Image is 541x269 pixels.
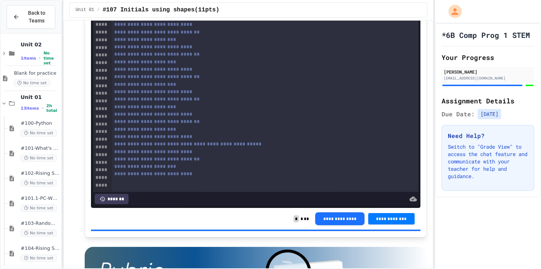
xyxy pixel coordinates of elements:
span: #104-Rising Sun Plus [21,245,60,252]
span: Back to Teams [24,9,49,25]
span: No time set [21,230,57,237]
span: #107 Initials using shapes(11pts) [103,6,219,14]
span: • [42,105,43,111]
span: Unit 02 [21,41,60,48]
p: Switch to "Grade View" to access the chat feature and communicate with your teacher for help and ... [448,143,528,180]
span: 1 items [21,56,36,61]
span: / [97,7,100,13]
span: Unit 01 [75,7,94,13]
span: #103-Random Box [21,220,60,227]
span: No time set [21,130,57,137]
span: #101-What's This ?? [21,145,60,152]
span: Blank for practice [14,70,60,77]
h2: Assignment Details [442,96,534,106]
span: No time set [21,205,57,212]
span: • [39,55,41,61]
span: Unit 01 [21,94,60,100]
span: No time set [21,180,57,187]
span: No time set [21,155,57,162]
button: Back to Teams [7,5,55,29]
span: No time set [21,255,57,262]
h2: Your Progress [442,52,534,63]
span: Due Date: [442,110,475,118]
span: [DATE] [478,109,501,119]
div: My Account [441,3,464,20]
span: No time set [14,79,50,86]
div: [PERSON_NAME] [444,68,532,75]
span: #100-Python [21,120,60,127]
h3: Need Help? [448,131,528,140]
span: #101.1-PC-Where am I? [21,195,60,202]
span: No time set [43,51,60,66]
span: #102-Rising Sun [21,170,60,177]
div: [EMAIL_ADDRESS][DOMAIN_NAME] [444,75,532,81]
h1: *6B Comp Prog 1 STEM [442,30,530,40]
span: 2h total [46,103,60,113]
span: 13 items [21,106,39,111]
